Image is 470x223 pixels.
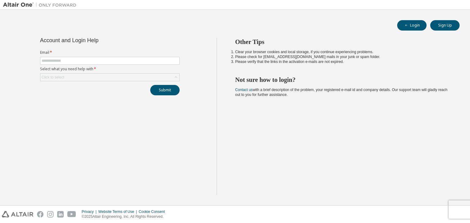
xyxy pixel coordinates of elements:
div: Click to select [42,75,64,80]
button: Login [397,20,427,31]
li: Please check for [EMAIL_ADDRESS][DOMAIN_NAME] mails in your junk or spam folder. [235,54,449,59]
div: Account and Login Help [40,38,152,43]
a: Contact us [235,88,253,92]
button: Sign Up [430,20,460,31]
img: youtube.svg [67,211,76,218]
div: Privacy [82,209,98,214]
h2: Other Tips [235,38,449,46]
label: Email [40,50,180,55]
p: © 2025 Altair Engineering, Inc. All Rights Reserved. [82,214,169,219]
img: instagram.svg [47,211,54,218]
label: Select what you need help with [40,67,180,71]
div: Click to select [40,74,179,81]
img: altair_logo.svg [2,211,33,218]
div: Website Terms of Use [98,209,139,214]
div: Cookie Consent [139,209,168,214]
img: linkedin.svg [57,211,64,218]
h2: Not sure how to login? [235,76,449,84]
span: with a brief description of the problem, your registered e-mail id and company details. Our suppo... [235,88,448,97]
li: Clear your browser cookies and local storage, if you continue experiencing problems. [235,49,449,54]
li: Please verify that the links in the activation e-mails are not expired. [235,59,449,64]
img: Altair One [3,2,80,8]
button: Submit [150,85,180,95]
img: facebook.svg [37,211,43,218]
